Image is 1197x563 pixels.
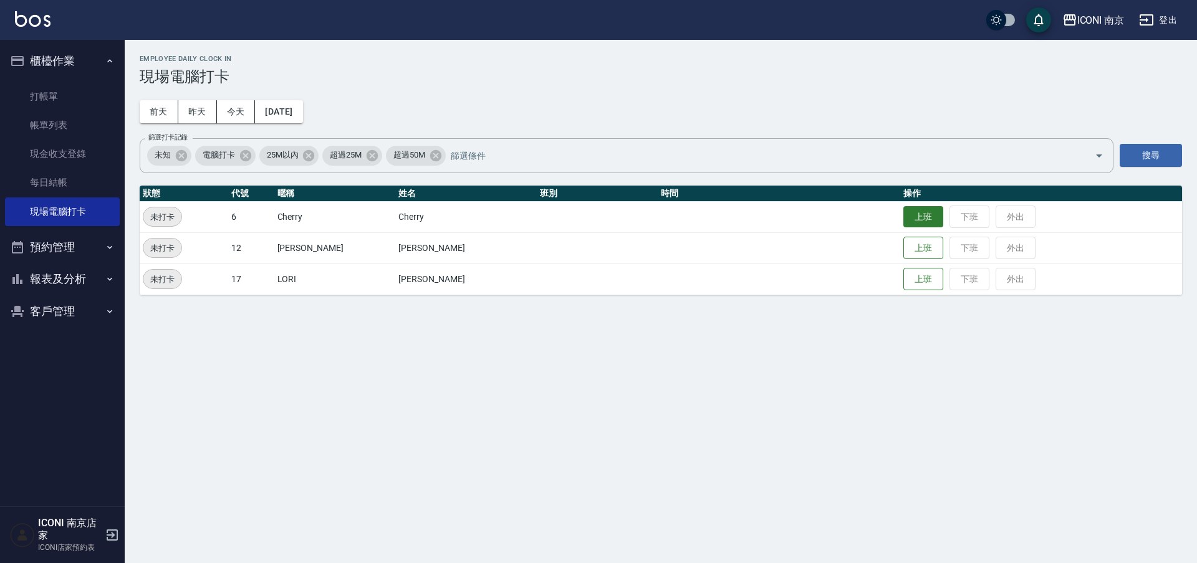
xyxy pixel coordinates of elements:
button: 預約管理 [5,231,120,263]
th: 代號 [228,186,274,202]
div: 25M以內 [259,146,319,166]
span: 電腦打卡 [195,149,243,161]
h5: ICONI 南京店家 [38,517,102,542]
th: 姓名 [395,186,536,202]
h2: Employee Daily Clock In [140,55,1182,63]
th: 狀態 [140,186,228,202]
span: 未打卡 [143,211,181,224]
button: 上班 [903,206,943,228]
div: 超過50M [386,146,446,166]
button: 客戶管理 [5,295,120,328]
td: [PERSON_NAME] [395,232,536,263]
a: 打帳單 [5,82,120,111]
input: 篩選條件 [448,144,1073,166]
span: 未打卡 [143,273,181,286]
button: save [1026,7,1051,32]
button: 登出 [1134,9,1182,32]
a: 現場電腦打卡 [5,197,120,226]
button: 上班 [903,268,943,291]
th: 操作 [900,186,1182,202]
td: LORI [274,263,396,295]
button: ICONI 南京 [1057,7,1130,33]
a: 帳單列表 [5,111,120,140]
div: 超過25M [322,146,382,166]
td: Cherry [274,201,396,232]
p: ICONI店家預約表 [38,542,102,553]
button: [DATE] [255,100,302,123]
th: 暱稱 [274,186,396,202]
span: 未知 [147,149,178,161]
div: 電腦打卡 [195,146,256,166]
td: Cherry [395,201,536,232]
img: Logo [15,11,50,27]
button: 搜尋 [1120,144,1182,167]
a: 現金收支登錄 [5,140,120,168]
img: Person [10,523,35,547]
button: 前天 [140,100,178,123]
span: 超過25M [322,149,369,161]
button: 今天 [217,100,256,123]
div: 未知 [147,146,191,166]
span: 未打卡 [143,242,181,255]
td: [PERSON_NAME] [274,232,396,263]
button: 上班 [903,237,943,260]
span: 超過50M [386,149,433,161]
label: 篩選打卡記錄 [148,133,188,142]
button: 櫃檯作業 [5,45,120,77]
td: [PERSON_NAME] [395,263,536,295]
td: 6 [228,201,274,232]
div: ICONI 南京 [1077,12,1125,28]
h3: 現場電腦打卡 [140,68,1182,85]
th: 時間 [658,186,900,202]
th: 班別 [537,186,658,202]
button: Open [1089,146,1109,166]
td: 12 [228,232,274,263]
a: 每日結帳 [5,168,120,197]
button: 報表及分析 [5,263,120,295]
button: 昨天 [178,100,217,123]
span: 25M以內 [259,149,306,161]
td: 17 [228,263,274,295]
